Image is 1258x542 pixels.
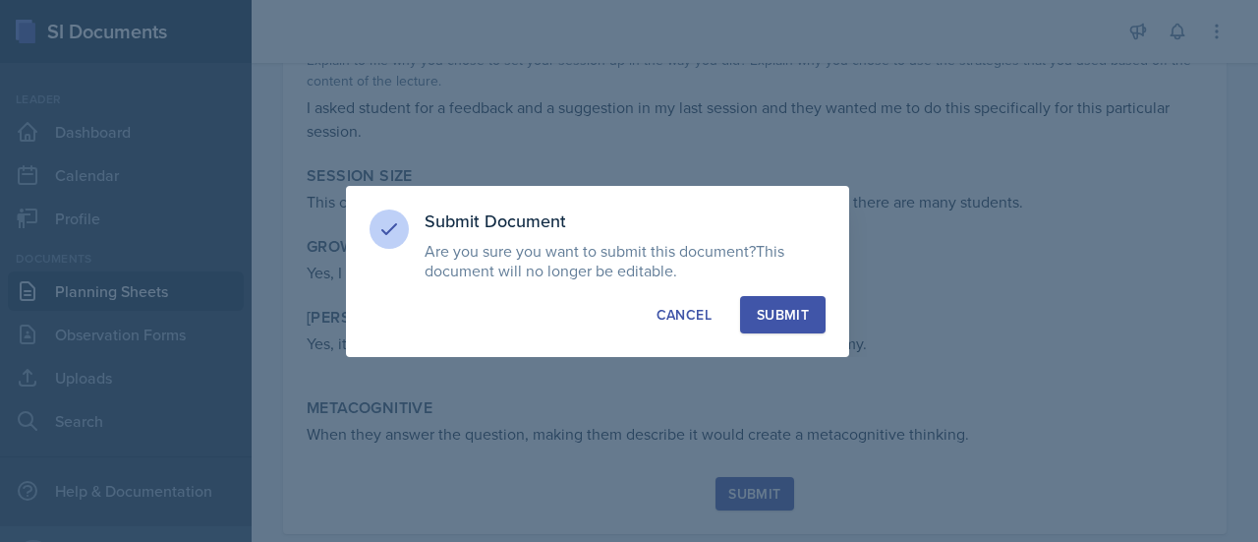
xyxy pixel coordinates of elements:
[425,240,784,281] span: This document will no longer be editable.
[640,296,728,333] button: Cancel
[740,296,826,333] button: Submit
[425,210,826,233] h3: Submit Document
[425,241,826,280] p: Are you sure you want to submit this document?
[757,305,809,325] div: Submit
[657,305,712,325] div: Cancel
